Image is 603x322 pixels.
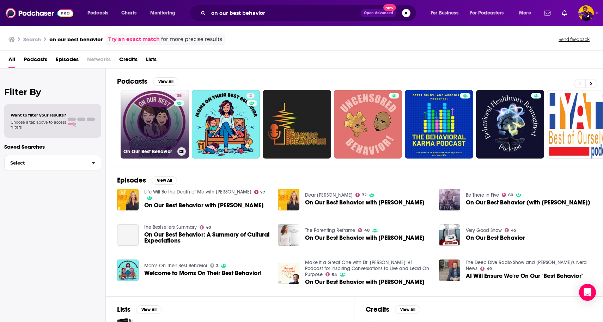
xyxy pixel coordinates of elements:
a: Welcome to Moms On Their Best Behavior! [144,270,262,276]
img: Podchaser - Follow, Share and Rate Podcasts [6,6,73,20]
span: 40 [206,226,211,229]
img: On Our Best Behavior (with Elise Loehnen) [439,189,461,210]
button: Show profile menu [578,5,594,21]
a: 49 [480,267,492,271]
button: View All [152,176,177,185]
a: Episodes [56,54,79,68]
a: All [8,54,15,68]
a: On Our Best Behavior (with Elise Loehnen) [466,199,590,205]
a: Very Good Show [466,227,502,233]
span: Open Advanced [364,11,393,15]
button: View All [153,77,178,86]
a: Podcasts [24,54,47,68]
a: On Our Best Behavior with Elise Loehnen [278,189,299,210]
h3: Search [23,36,41,43]
a: ListsView All [117,305,162,314]
h2: Episodes [117,176,146,185]
a: 77 [254,190,266,194]
a: PodcastsView All [117,77,178,86]
button: Open AdvancedNew [361,9,396,17]
img: On Our Best Behavior with Elise Loehnen [278,224,299,246]
img: On Our Best Behavior [439,224,461,246]
button: View All [136,305,162,314]
a: On Our Best Behavior: A Summary of Cultural Expectations [144,232,270,244]
a: AI Will Ensure We're On Our "Best Behavior" [466,273,583,279]
span: 45 [511,229,516,232]
a: Life Will Be the Death of Me with Chelsea Handler [144,189,251,195]
a: Lists [146,54,157,68]
span: On Our Best Behavior with [PERSON_NAME] [305,279,425,285]
h3: On Our Best Behavior [123,149,175,155]
h2: Lists [117,305,130,314]
a: Try an exact match [108,35,160,43]
a: 40 [200,225,211,229]
span: 60 [508,193,513,197]
a: Moms On Their Best Behavior [144,263,207,269]
a: 45 [505,228,516,232]
a: EpisodesView All [117,176,177,185]
span: Charts [121,8,136,18]
a: 2 [210,263,219,268]
a: 72 [355,193,366,197]
h2: Credits [366,305,389,314]
h2: Podcasts [117,77,147,86]
a: The Parenting Reframe [305,227,355,233]
span: On Our Best Behavior with [PERSON_NAME] [305,235,425,241]
img: AI Will Ensure We're On Our "Best Behavior" [439,260,461,281]
a: 48 [358,228,370,232]
a: Show notifications dropdown [541,7,553,19]
span: 49 [487,267,492,270]
a: Credits [119,54,138,68]
span: 72 [362,193,366,197]
a: 35On Our Best Behavior [121,90,189,159]
a: The Deep Dive Radio Show and Nick's Nerd News [466,260,587,272]
button: open menu [83,7,117,19]
button: open menu [145,7,184,19]
a: On Our Best Behavior [466,235,525,241]
a: Show notifications dropdown [559,7,570,19]
a: 60 [502,193,513,197]
span: More [519,8,531,18]
img: Welcome to Moms On Their Best Behavior! [117,260,139,281]
span: Monitoring [150,8,175,18]
img: On Our Best Behavior with Elise Loehnen [278,263,299,284]
span: For Podcasters [470,8,504,18]
a: On Our Best Behavior with Elise Loehnen [305,199,425,205]
a: Dear Chelsea [305,192,353,198]
a: CreditsView All [366,305,420,314]
button: View All [395,305,420,314]
input: Search podcasts, credits, & more... [208,7,361,19]
a: Charts [117,7,141,19]
a: Make It a Great One with Dr. Dan: #1 Podcast for Inspiring Conversations to Live and Lead On Purpose [305,260,429,278]
span: On Our Best Behavior with [PERSON_NAME] [144,202,264,208]
span: Select [5,161,86,165]
span: Podcasts [87,8,108,18]
a: 2 [246,93,255,99]
h2: Filter By [4,87,101,97]
span: For Business [431,8,458,18]
span: New [383,4,396,11]
img: On Our Best Behavior with Elise Loehnen [117,189,139,210]
span: On Our Best Behavior with [PERSON_NAME] [305,199,425,205]
a: Be There in Five [466,192,499,198]
div: Open Intercom Messenger [579,284,596,301]
span: On Our Best Behavior (with [PERSON_NAME]) [466,199,590,205]
span: Logged in as flaevbeatz [578,5,594,21]
span: for more precise results [161,35,222,43]
a: On Our Best Behavior with Elise Loehnen [305,279,425,285]
button: Select [4,155,101,171]
span: 2 [216,264,218,267]
a: On Our Best Behavior with Elise Loehnen [305,235,425,241]
a: On Our Best Behavior: A Summary of Cultural Expectations [117,224,139,246]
